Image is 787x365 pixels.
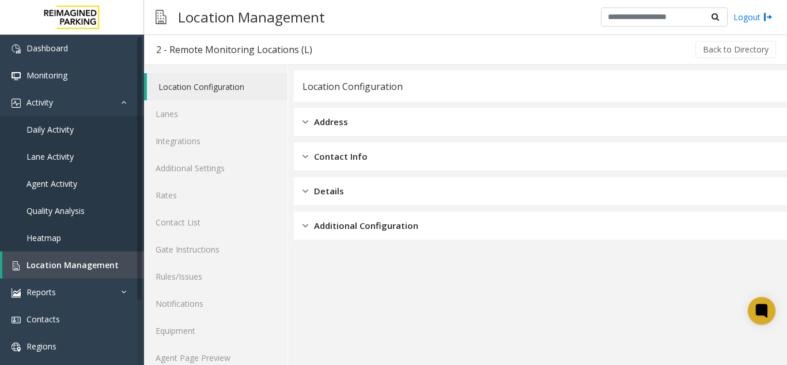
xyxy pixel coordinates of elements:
a: Location Management [2,251,144,279]
span: Contact Info [314,150,368,163]
span: Monitoring [27,70,67,81]
a: Integrations [144,127,287,155]
span: Address [314,115,348,129]
img: closed [302,150,308,163]
img: 'icon' [12,343,21,352]
a: Logout [733,11,773,23]
span: Contacts [27,314,60,325]
a: Location Configuration [147,73,287,100]
span: Details [314,185,344,198]
span: Reports [27,287,56,298]
img: 'icon' [12,99,21,108]
img: closed [302,219,308,232]
span: Location Management [27,259,119,270]
span: Lane Activity [27,151,74,162]
div: Location Configuration [302,79,403,94]
span: Agent Activity [27,178,77,189]
a: Rules/Issues [144,263,287,290]
a: Gate Instructions [144,236,287,263]
a: Lanes [144,100,287,127]
span: Dashboard [27,43,68,54]
span: Regions [27,341,56,352]
img: 'icon' [12,288,21,298]
h3: Location Management [172,3,331,31]
a: Equipment [144,317,287,344]
img: pageIcon [156,3,167,31]
span: Daily Activity [27,124,74,135]
div: 2 - Remote Monitoring Locations (L) [156,42,312,57]
img: logout [763,11,773,23]
img: 'icon' [12,315,21,325]
img: 'icon' [12,72,21,81]
span: Quality Analysis [27,205,85,216]
img: closed [302,185,308,198]
span: Activity [27,97,53,108]
span: Heatmap [27,232,61,243]
a: Additional Settings [144,155,287,182]
img: 'icon' [12,261,21,270]
a: Contact List [144,209,287,236]
button: Back to Directory [695,41,776,58]
a: Notifications [144,290,287,317]
img: closed [302,115,308,129]
img: 'icon' [12,44,21,54]
span: Additional Configuration [314,219,418,232]
a: Rates [144,182,287,209]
